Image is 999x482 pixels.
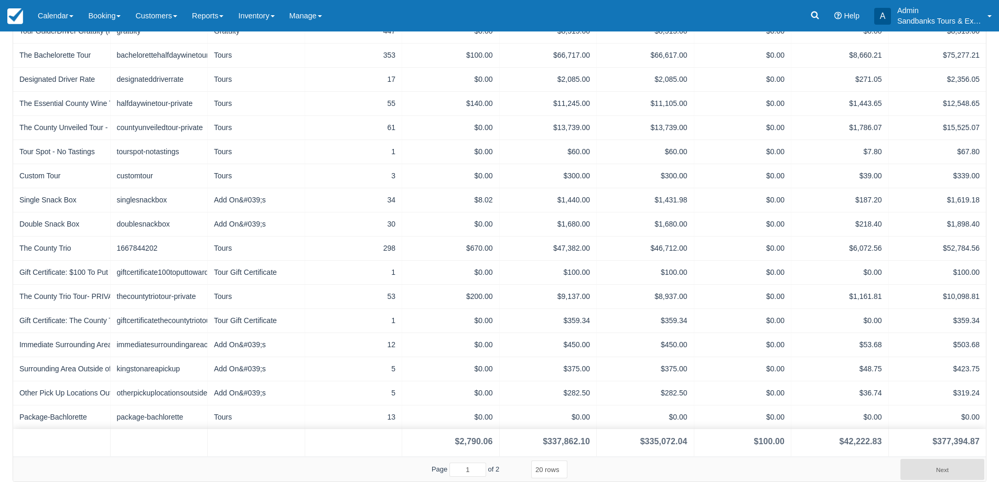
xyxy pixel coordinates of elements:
[506,50,590,61] div: $66,717.00
[701,388,785,399] div: $0.00
[798,74,882,85] div: $271.05
[19,195,77,206] a: Single Snack Box
[214,339,298,350] div: Add On&#039;s
[506,363,590,374] div: $375.00
[874,8,891,25] div: A
[932,435,980,448] div: $377,394.87
[506,267,590,278] div: $100.00
[496,465,499,473] span: 2
[19,243,71,254] a: The County Trio
[311,122,396,133] div: 61
[409,195,493,206] div: $8.02
[701,146,785,157] div: $0.00
[117,243,201,254] div: 1667844202
[214,219,298,230] div: Add On&#039;s
[603,146,688,157] div: $60.00
[409,219,493,230] div: $0.00
[311,243,396,254] div: 298
[798,50,882,61] div: $8,660.21
[117,388,201,399] div: otherpickuplocationsoutsideofpecbrightonfrankfordd
[506,170,590,181] div: $300.00
[117,146,201,157] div: tourspot-notastings
[834,12,842,19] i: Help
[117,315,201,326] div: giftcertificatethecountytriotourfor2peoplehst
[798,363,882,374] div: $48.75
[455,435,493,448] div: $2,790.06
[701,291,785,302] div: $0.00
[409,412,493,423] div: $0.00
[311,74,396,85] div: 17
[311,219,396,230] div: 30
[701,98,785,109] div: $0.00
[214,122,298,133] div: Tours
[311,146,396,157] div: 1
[895,219,980,230] div: $1,898.40
[798,412,882,423] div: $0.00
[895,339,980,350] div: $503.68
[432,463,499,477] span: Page of
[311,98,396,109] div: 55
[311,388,396,399] div: 5
[214,363,298,374] div: Add On&#039;s
[895,388,980,399] div: $319.24
[311,50,396,61] div: 353
[311,170,396,181] div: 3
[895,412,980,423] div: $0.00
[603,219,688,230] div: $1,680.00
[506,122,590,133] div: $13,739.00
[19,74,95,85] a: Designated Driver Rate
[701,363,785,374] div: $0.00
[603,315,688,326] div: $359.34
[214,412,298,423] div: Tours
[798,315,882,326] div: $0.00
[798,219,882,230] div: $218.40
[214,170,298,181] div: Tours
[117,195,201,206] div: singlesnackbox
[117,122,201,133] div: countyunveiledtour-private
[701,74,785,85] div: $0.00
[506,219,590,230] div: $1,680.00
[640,435,688,448] div: $335,072.04
[311,339,396,350] div: 12
[409,339,493,350] div: $0.00
[214,98,298,109] div: Tours
[409,146,493,157] div: $0.00
[19,291,122,302] a: The County Trio Tour- PRIVATE
[117,50,201,61] div: bachelorettehalfdaywinetour
[701,339,785,350] div: $0.00
[311,195,396,206] div: 34
[19,363,254,374] a: Surrounding Area Outside of PEC: [GEOGRAPHIC_DATA] PICK-UP Fee
[311,291,396,302] div: 53
[798,267,882,278] div: $0.00
[409,170,493,181] div: $0.00
[117,339,201,350] div: immediatesurroundingareaoutsideofpecbellevilleortr
[409,50,493,61] div: $100.00
[603,170,688,181] div: $300.00
[311,267,396,278] div: 1
[798,122,882,133] div: $1,786.07
[409,243,493,254] div: $670.00
[603,363,688,374] div: $375.00
[603,98,688,109] div: $11,105.00
[117,219,201,230] div: doublesnackbox
[19,122,140,133] a: The County Unveiled Tour - PRIVATE
[214,195,298,206] div: Add On&#039;s
[19,219,79,230] a: Double Snack Box
[895,243,980,254] div: $52,784.56
[895,170,980,181] div: $339.00
[409,98,493,109] div: $140.00
[603,122,688,133] div: $13,739.00
[506,291,590,302] div: $9,137.00
[117,170,201,181] div: customtour
[506,388,590,399] div: $282.50
[19,315,228,326] a: Gift Certificate: The County Trio Tour for 2 People (HST included)
[214,50,298,61] div: Tours
[117,412,201,423] div: package-bachlorette
[311,315,396,326] div: 1
[603,243,688,254] div: $46,712.00
[311,412,396,423] div: 13
[798,146,882,157] div: $7.80
[897,5,981,16] p: Admin
[895,98,980,109] div: $12,548.65
[895,315,980,326] div: $359.34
